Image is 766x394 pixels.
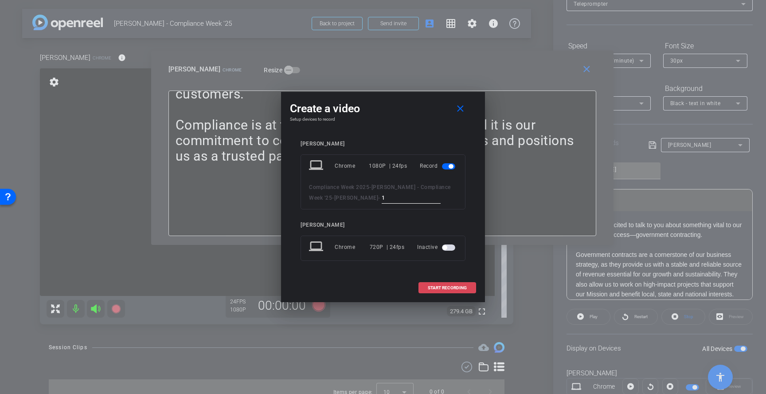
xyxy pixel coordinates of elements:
[370,239,405,255] div: 720P | 24fps
[309,184,451,201] span: [PERSON_NAME] - Compliance Week '25
[309,239,325,255] mat-icon: laptop
[290,117,476,122] h4: Setup devices to record
[417,239,457,255] div: Inactive
[455,103,466,114] mat-icon: close
[332,195,334,201] span: -
[428,286,467,290] span: START RECORDING
[301,141,465,147] div: [PERSON_NAME]
[301,222,465,229] div: [PERSON_NAME]
[290,101,476,117] div: Create a video
[418,282,476,293] button: START RECORDING
[369,158,407,174] div: 1080P | 24fps
[382,193,441,204] input: ENTER HERE
[335,158,369,174] div: Chrome
[334,195,379,201] span: [PERSON_NAME]
[420,158,457,174] div: Record
[309,158,325,174] mat-icon: laptop
[335,239,370,255] div: Chrome
[378,195,380,201] span: -
[309,184,369,190] span: Compliance Week 2025
[369,184,371,190] span: -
